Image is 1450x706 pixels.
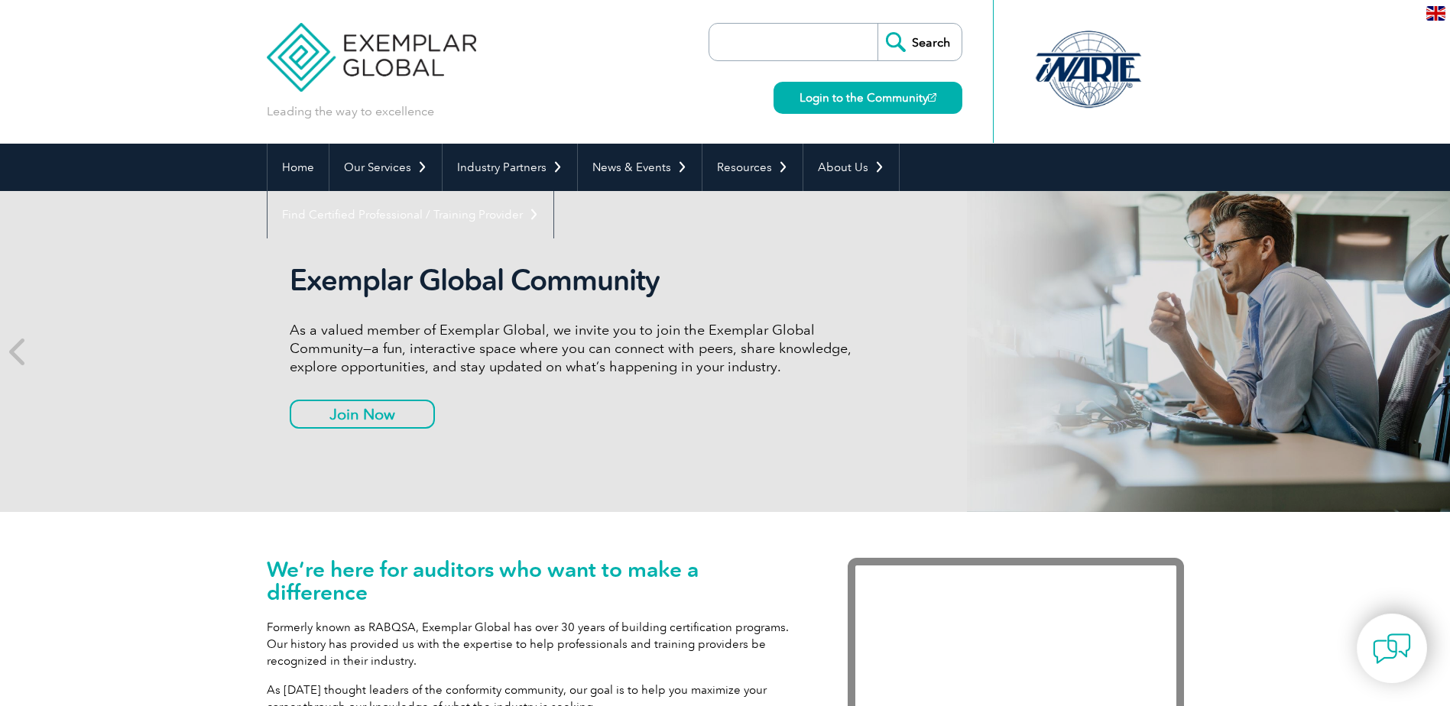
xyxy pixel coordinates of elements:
h1: We’re here for auditors who want to make a difference [267,558,802,604]
a: Home [268,144,329,191]
img: open_square.png [928,93,936,102]
h2: Exemplar Global Community [290,263,863,298]
a: Our Services [329,144,442,191]
a: Resources [702,144,803,191]
a: Login to the Community [774,82,962,114]
a: Find Certified Professional / Training Provider [268,191,553,238]
img: contact-chat.png [1373,630,1411,668]
a: News & Events [578,144,702,191]
a: Join Now [290,400,435,429]
input: Search [877,24,962,60]
a: About Us [803,144,899,191]
p: Leading the way to excellence [267,103,434,120]
img: en [1426,6,1445,21]
p: Formerly known as RABQSA, Exemplar Global has over 30 years of building certification programs. O... [267,619,802,669]
a: Industry Partners [443,144,577,191]
p: As a valued member of Exemplar Global, we invite you to join the Exemplar Global Community—a fun,... [290,321,863,376]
